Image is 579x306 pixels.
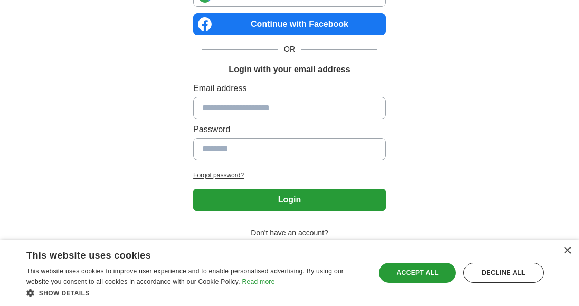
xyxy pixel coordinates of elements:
[39,290,90,297] span: Show details
[26,268,344,285] span: This website uses cookies to improve user experience and to enable personalised advertising. By u...
[193,82,386,95] label: Email address
[463,263,544,283] div: Decline all
[193,171,386,180] a: Forgot password?
[26,246,339,262] div: This website uses cookies
[193,123,386,136] label: Password
[193,13,386,35] a: Continue with Facebook
[229,63,350,76] h1: Login with your email address
[242,278,275,285] a: Read more, opens a new window
[563,247,571,255] div: Close
[193,189,386,211] button: Login
[244,228,335,239] span: Don't have an account?
[26,288,365,298] div: Show details
[379,263,456,283] div: Accept all
[278,44,301,55] span: OR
